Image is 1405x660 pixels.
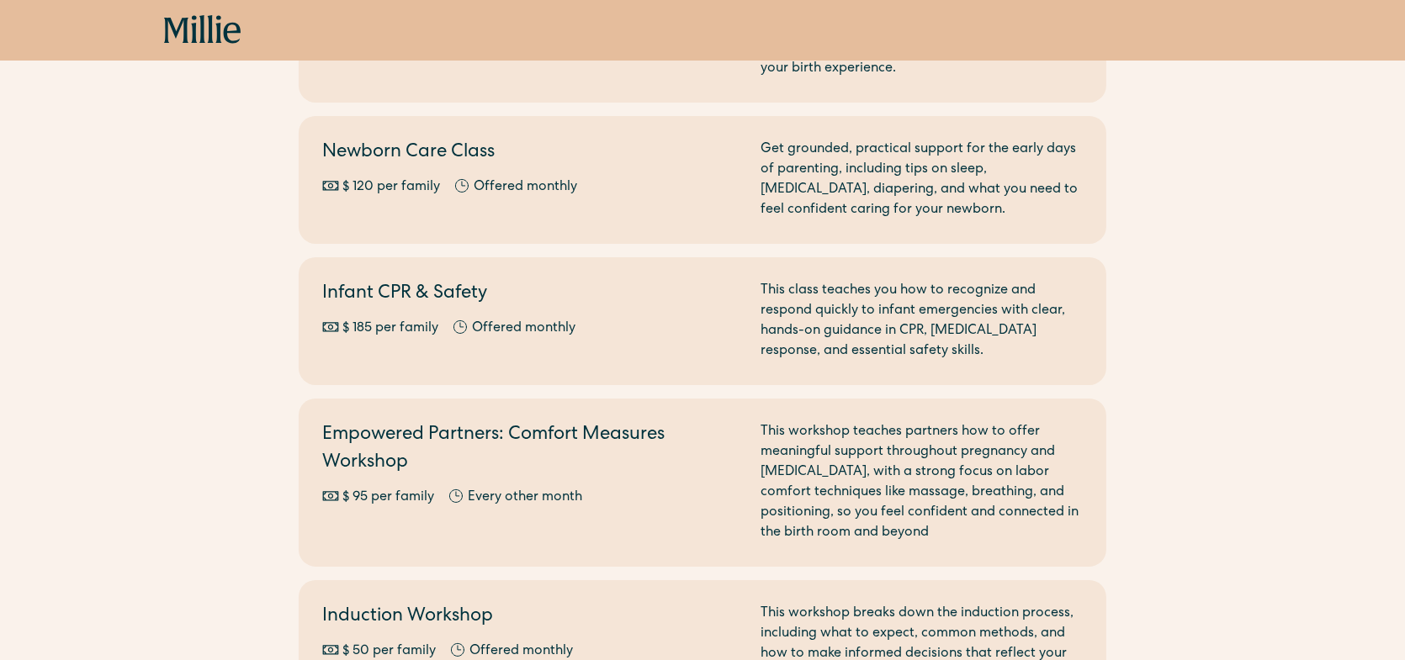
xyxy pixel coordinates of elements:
div: $ 95 per family [342,488,434,508]
h2: Induction Workshop [322,604,740,631]
div: Offered monthly [472,319,575,339]
h2: Infant CPR & Safety [322,281,740,309]
div: Get grounded, practical support for the early days of parenting, including tips on sleep, [MEDICA... [761,140,1083,220]
div: Every other month [468,488,582,508]
a: Newborn Care Class$ 120 per familyOffered monthlyGet grounded, practical support for the early da... [299,116,1106,244]
h2: Newborn Care Class [322,140,740,167]
div: Offered monthly [474,177,577,198]
div: $ 120 per family [342,177,440,198]
a: Infant CPR & Safety$ 185 per familyOffered monthlyThis class teaches you how to recognize and res... [299,257,1106,385]
h2: Empowered Partners: Comfort Measures Workshop [322,422,740,478]
div: This workshop teaches partners how to offer meaningful support throughout pregnancy and [MEDICAL_... [761,422,1083,543]
a: Empowered Partners: Comfort Measures Workshop$ 95 per familyEvery other monthThis workshop teache... [299,399,1106,567]
div: This class teaches you how to recognize and respond quickly to infant emergencies with clear, han... [761,281,1083,362]
div: $ 185 per family [342,319,438,339]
